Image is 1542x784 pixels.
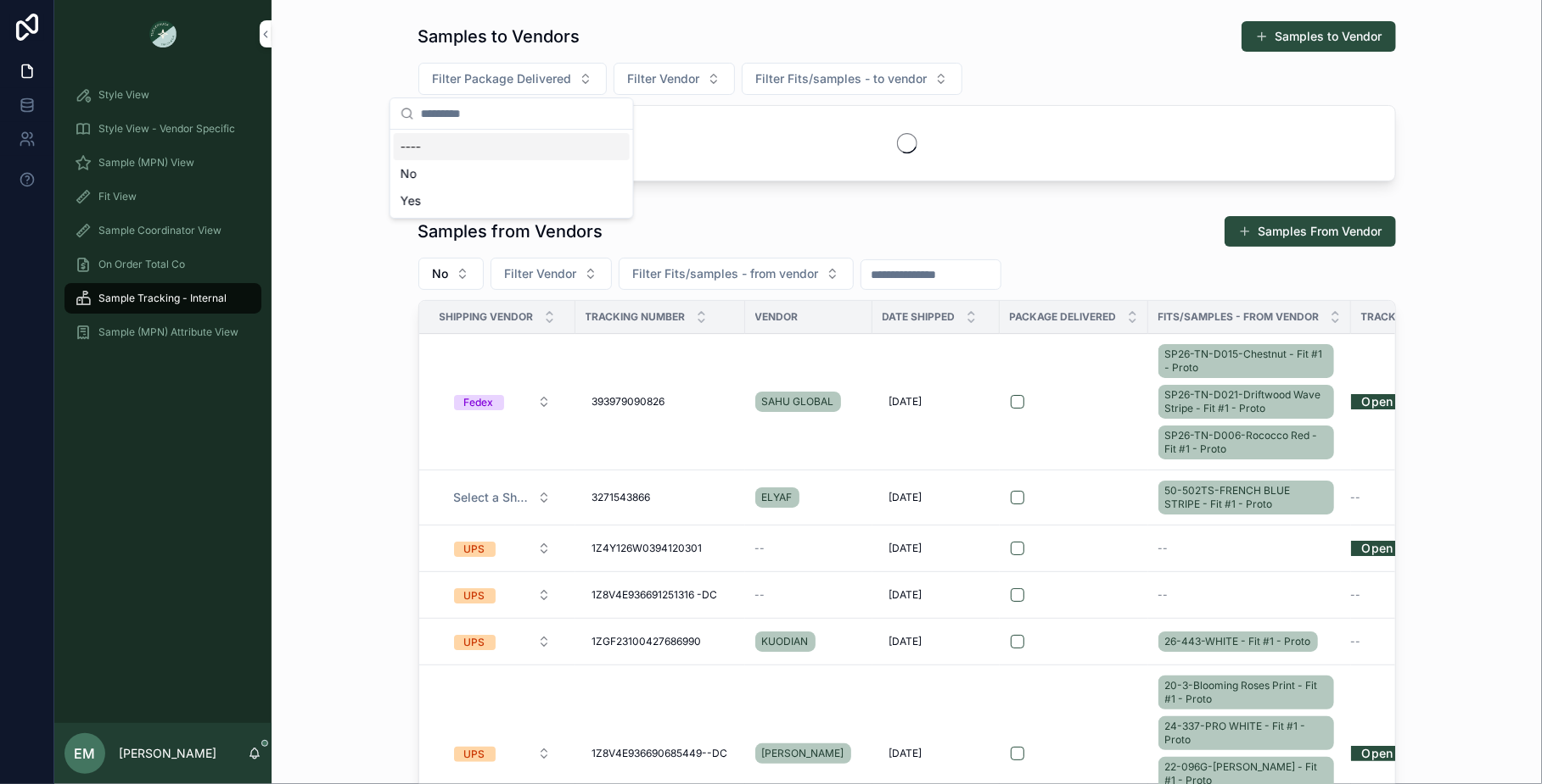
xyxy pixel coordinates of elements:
span: 1Z4Y126W0394120301 [592,542,703,555]
a: [DATE] [883,740,990,767]
a: -- [1351,635,1458,648]
span: 3271543866 [592,491,651,504]
button: Select Button [418,63,607,95]
span: -- [755,588,765,602]
span: Filter Vendor [505,265,577,282]
div: UPS [464,542,485,557]
span: SP26-TN-D021-Driftwood Wave Stripe - Fit #1 - Proto [1165,388,1327,415]
button: Select Button [614,63,735,95]
a: 50-502TS-FRENCH BLUE STRIPE - Fit #1 - Proto [1158,481,1334,514]
span: -- [755,542,765,555]
a: Sample (MPN) View [64,147,261,178]
a: Open [1351,394,1458,409]
a: 1ZGF23100427686990 [586,628,735,655]
a: Open [1351,388,1405,414]
button: Select Button [440,533,564,564]
a: -- [1158,542,1341,555]
a: 1Z4Y126W0394120301 [586,535,735,562]
a: KUODIAN [755,628,862,655]
div: UPS [464,588,485,603]
span: Filter Vendor [628,70,700,87]
span: 1Z8V4E936691251316 -DC [592,588,718,602]
span: 20-3-Blooming Roses Print - Fit #1 - Proto [1165,679,1327,706]
a: SP26-TN-D015-Chestnut - Fit #1 - Proto [1158,344,1334,378]
span: Filter Fits/samples - from vendor [633,265,819,282]
button: Select Button [440,386,564,417]
h1: Samples to Vendors [418,25,580,48]
span: Filter Fits/samples - to vendor [756,70,928,87]
button: Select Button [742,63,962,95]
div: No [394,160,630,187]
a: Fit View [64,181,261,212]
span: 1Z8V4E936690685449--DC [592,747,728,760]
a: Open [1351,535,1405,561]
span: [DATE] [889,635,922,648]
a: 50-502TS-FRENCH BLUE STRIPE - Fit #1 - Proto [1158,477,1341,518]
p: [PERSON_NAME] [119,745,216,762]
span: [PERSON_NAME] [762,747,844,760]
span: SAHU GLOBAL [762,395,834,409]
div: UPS [464,635,485,650]
a: Sample (MPN) Attribute View [64,317,261,348]
span: -- [1351,588,1361,602]
a: [DATE] [883,535,990,562]
span: [DATE] [889,395,922,409]
span: Sample (MPN) View [98,156,194,170]
a: 20-3-Blooming Roses Print - Fit #1 - Proto [1158,676,1334,709]
span: Sample (MPN) Attribute View [98,325,238,339]
button: Select Button [440,580,564,610]
a: Select Button [440,481,565,514]
span: Sample Tracking - Internal [98,292,227,305]
button: Samples From Vendor [1225,216,1396,247]
a: SP26-TN-D021-Driftwood Wave Stripe - Fit #1 - Proto [1158,385,1334,419]
span: -- [1158,588,1169,602]
div: Fedex [464,395,494,410]
span: 50-502TS-FRENCH BLUE STRIPE - Fit #1 - Proto [1165,484,1327,511]
span: 393979090826 [592,395,665,409]
a: KUODIAN [755,631,816,652]
span: Fit View [98,190,137,203]
a: Open [1351,746,1458,761]
a: On Order Total Co [64,249,261,280]
h1: Samples from Vendors [418,220,603,243]
span: Tracking Number [586,310,686,324]
span: EM [75,743,96,764]
a: 3271543866 [586,484,735,511]
span: -- [1351,635,1361,648]
a: SAHU GLOBAL [755,388,862,415]
button: Select Button [619,258,854,290]
span: Sample Coordinator View [98,224,221,237]
span: Package Delivered [1010,310,1117,324]
a: -- [1351,491,1458,504]
span: On Order Total Co [98,258,185,271]
a: Select Button [440,386,565,418]
span: [DATE] [889,747,922,760]
a: Select Button [440,737,565,770]
a: SP26-TN-D015-Chestnut - Fit #1 - ProtoSP26-TN-D021-Driftwood Wave Stripe - Fit #1 - ProtoSP26-TN-... [1158,341,1341,463]
span: 1ZGF23100427686990 [592,635,702,648]
span: SP26-TN-D015-Chestnut - Fit #1 - Proto [1165,348,1327,375]
div: UPS [464,747,485,762]
button: Select Button [440,626,564,657]
button: Select Button [491,258,612,290]
span: [DATE] [889,588,922,602]
button: Select Button [418,258,484,290]
a: [DATE] [883,388,990,415]
div: Yes [394,187,630,214]
span: SP26-TN-D006-Rococco Red - Fit #1 - Proto [1165,429,1327,456]
span: KUODIAN [762,635,809,648]
span: [DATE] [889,491,922,504]
a: [DATE] [883,484,990,511]
button: Select Button [440,738,564,769]
a: ELYAF [755,484,862,511]
div: scrollable content [54,68,272,370]
span: Vendor [755,310,799,324]
img: App logo [149,20,177,47]
span: 26-443-WHITE - Fit #1 - Proto [1165,635,1311,648]
a: 1Z8V4E936690685449--DC [586,740,735,767]
a: Samples to Vendor [1242,21,1396,52]
a: [PERSON_NAME] [755,740,862,767]
a: SP26-TN-D006-Rococco Red - Fit #1 - Proto [1158,425,1334,459]
a: SAHU GLOBAL [755,392,841,412]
